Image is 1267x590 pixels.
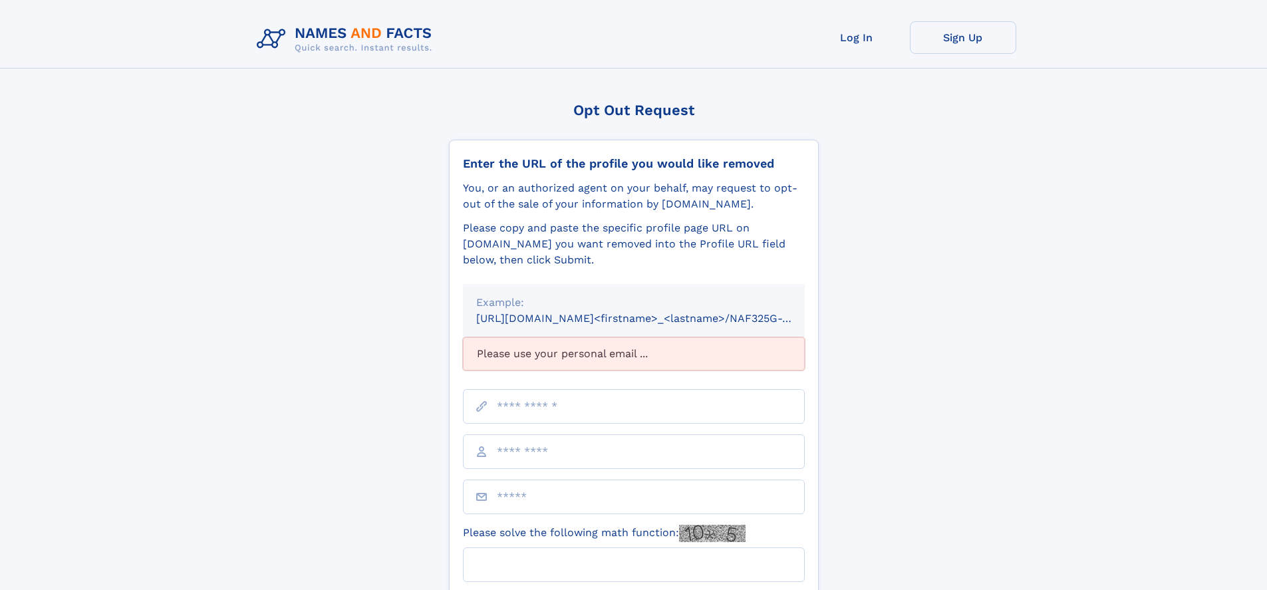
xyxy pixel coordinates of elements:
label: Please solve the following math function: [463,525,746,542]
div: Opt Out Request [449,102,819,118]
div: Please copy and paste the specific profile page URL on [DOMAIN_NAME] you want removed into the Pr... [463,220,805,268]
a: Log In [803,21,910,54]
a: Sign Up [910,21,1016,54]
img: Logo Names and Facts [251,21,443,57]
div: You, or an authorized agent on your behalf, may request to opt-out of the sale of your informatio... [463,180,805,212]
div: Please use your personal email ... [463,337,805,370]
div: Example: [476,295,791,311]
small: [URL][DOMAIN_NAME]<firstname>_<lastname>/NAF325G-xxxxxxxx [476,312,830,325]
div: Enter the URL of the profile you would like removed [463,156,805,171]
